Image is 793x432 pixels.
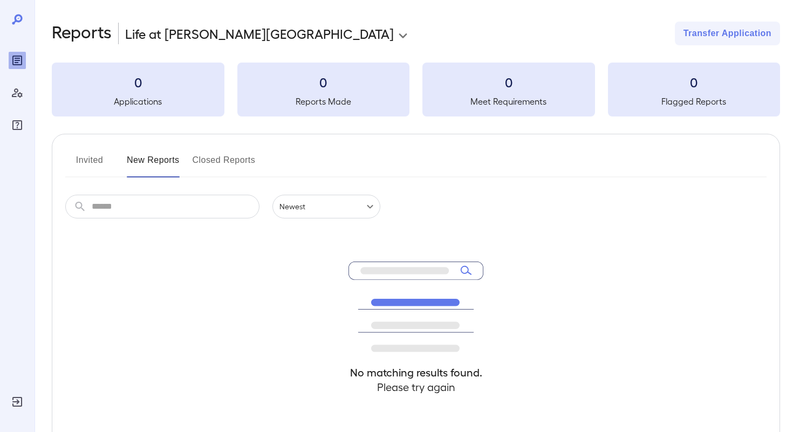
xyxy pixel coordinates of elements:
button: New Reports [127,152,180,177]
button: Closed Reports [193,152,256,177]
button: Transfer Application [675,22,780,45]
h3: 0 [608,73,781,91]
h2: Reports [52,22,112,45]
h3: 0 [422,73,595,91]
h4: No matching results found. [348,365,483,380]
h3: 0 [52,73,224,91]
h5: Flagged Reports [608,95,781,108]
button: Invited [65,152,114,177]
div: FAQ [9,116,26,134]
h4: Please try again [348,380,483,394]
h5: Reports Made [237,95,410,108]
h5: Meet Requirements [422,95,595,108]
div: Log Out [9,393,26,410]
div: Newest [272,195,380,218]
h3: 0 [237,73,410,91]
summary: 0Applications0Reports Made0Meet Requirements0Flagged Reports [52,63,780,116]
p: Life at [PERSON_NAME][GEOGRAPHIC_DATA] [125,25,394,42]
div: Reports [9,52,26,69]
div: Manage Users [9,84,26,101]
h5: Applications [52,95,224,108]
